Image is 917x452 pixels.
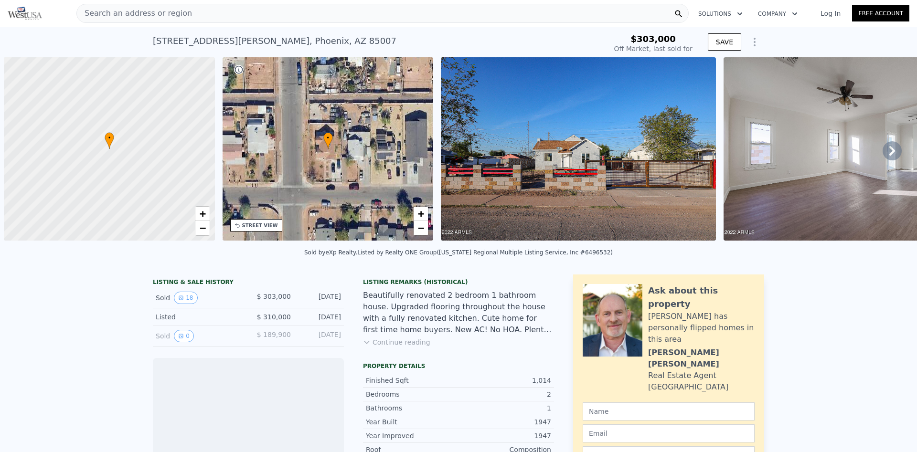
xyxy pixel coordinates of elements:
div: [DATE] [299,292,341,304]
div: Property details [363,362,554,370]
div: Listed by Realty ONE Group ([US_STATE] Regional Multiple Listing Service, Inc #6496532) [357,249,613,256]
button: Show Options [745,32,764,52]
div: [PERSON_NAME] has personally flipped homes in this area [648,311,755,345]
span: Search an address or region [77,8,192,19]
div: [DATE] [299,330,341,342]
div: Sold [156,292,241,304]
span: $ 303,000 [257,293,291,300]
div: STREET VIEW [242,222,278,229]
div: Bedrooms [366,389,458,399]
div: 1 [458,403,551,413]
div: • [323,132,333,149]
div: [PERSON_NAME] [PERSON_NAME] [648,347,755,370]
div: [DATE] [299,312,341,322]
button: View historical data [174,292,197,304]
div: Listed [156,312,241,322]
div: Year Improved [366,431,458,441]
a: Zoom in [195,207,210,221]
div: [GEOGRAPHIC_DATA] [648,381,728,393]
div: Finished Sqft [366,376,458,385]
span: $303,000 [630,34,676,44]
div: [STREET_ADDRESS][PERSON_NAME] , Phoenix , AZ 85007 [153,34,396,48]
div: 1947 [458,417,551,427]
span: $ 189,900 [257,331,291,338]
div: Beautifully renovated 2 bedroom 1 bathroom house. Upgraded flooring throughout the house with a f... [363,290,554,336]
div: Off Market, last sold for [614,44,693,53]
a: Log In [809,9,852,18]
div: 1947 [458,431,551,441]
div: Listing Remarks (Historical) [363,278,554,286]
div: Bathrooms [366,403,458,413]
a: Zoom in [414,207,428,221]
div: Sold by eXp Realty . [304,249,357,256]
span: + [418,208,424,220]
span: + [199,208,205,220]
a: Zoom out [195,221,210,235]
button: Company [750,5,805,22]
a: Zoom out [414,221,428,235]
a: Free Account [852,5,909,21]
span: $ 310,000 [257,313,291,321]
div: LISTING & SALE HISTORY [153,278,344,288]
div: • [105,132,114,149]
div: Real Estate Agent [648,370,716,381]
button: Continue reading [363,337,430,347]
img: Sale: 4072411 Parcel: 12097155 [441,57,716,241]
button: SAVE [708,33,741,51]
span: • [323,134,333,142]
span: − [199,222,205,234]
div: Year Built [366,417,458,427]
img: Pellego [8,7,42,20]
div: Ask about this property [648,284,755,311]
button: Solutions [691,5,750,22]
div: Sold [156,330,241,342]
div: 2 [458,389,551,399]
div: 1,014 [458,376,551,385]
input: Name [583,402,755,420]
button: View historical data [174,330,194,342]
input: Email [583,424,755,442]
span: − [418,222,424,234]
span: • [105,134,114,142]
